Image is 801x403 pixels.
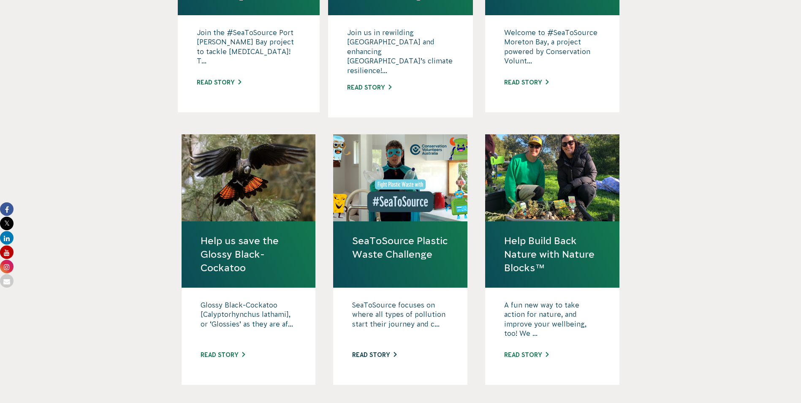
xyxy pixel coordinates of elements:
p: Glossy Black-Cockatoo [Calyptorhynchus lathami], or ‘Glossies’ as they are af... [201,300,297,343]
a: Read story [197,79,241,86]
p: Join the #SeaToSource Port [PERSON_NAME] Bay project to tackle [MEDICAL_DATA]! T... [197,28,301,70]
a: Read story [201,351,245,358]
a: Help Build Back Nature with Nature Blocks™ [504,234,600,275]
a: Help us save the Glossy Black-Cockatoo [201,234,297,275]
a: Read story [352,351,396,358]
p: Welcome to #SeaToSource Moreton Bay, a project powered by Conservation Volunt... [504,28,600,70]
p: A fun new way to take action for nature, and improve your wellbeing, too! We ... [504,300,600,343]
a: SeaToSource Plastic Waste Challenge [352,234,448,261]
p: Join us in rewilding [GEOGRAPHIC_DATA] and enhancing [GEOGRAPHIC_DATA]’s climate resilience!... [347,28,454,75]
a: Read story [504,79,548,86]
a: Read story [347,84,391,91]
p: SeaToSource focuses on where all types of pollution start their journey and c... [352,300,448,343]
a: Read story [504,351,548,358]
